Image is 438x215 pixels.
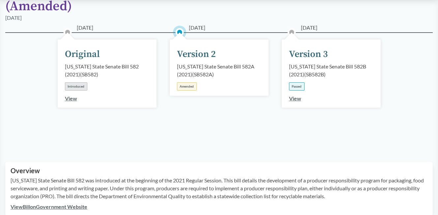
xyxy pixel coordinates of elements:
[189,24,205,32] span: [DATE]
[5,14,22,22] div: [DATE]
[11,176,427,200] p: [US_STATE] State Senate Bill 582 was introduced at the beginning of the 2021 Regular Session. Thi...
[289,95,301,101] a: View
[65,82,87,91] div: Introduced
[11,203,87,210] a: ViewBillonGovernment Website
[177,47,216,61] div: Version 2
[65,63,149,78] div: [US_STATE] State Senate Bill 582 (2021) ( SB582 )
[77,24,93,32] span: [DATE]
[65,95,77,101] a: View
[65,47,100,61] div: Original
[289,47,328,61] div: Version 3
[177,63,261,78] div: [US_STATE] State Senate Bill 582A (2021) ( SB582A )
[289,82,305,91] div: Passed
[177,82,197,91] div: Amended
[11,167,427,175] h2: Overview
[301,24,317,32] span: [DATE]
[289,63,373,78] div: [US_STATE] State Senate Bill 582B (2021) ( SB582B )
